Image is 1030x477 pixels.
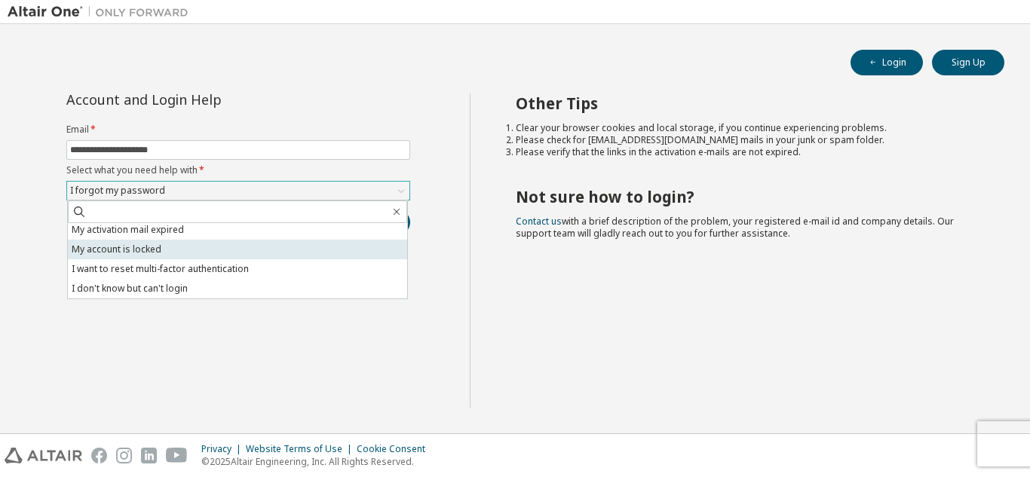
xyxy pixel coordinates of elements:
img: linkedin.svg [141,448,157,463]
li: Please verify that the links in the activation e-mails are not expired. [516,146,978,158]
li: Please check for [EMAIL_ADDRESS][DOMAIN_NAME] mails in your junk or spam folder. [516,134,978,146]
p: © 2025 Altair Engineering, Inc. All Rights Reserved. [201,455,434,468]
label: Select what you need help with [66,164,410,176]
button: Sign Up [932,50,1004,75]
div: I forgot my password [68,182,167,199]
div: Cookie Consent [357,443,434,455]
li: Clear your browser cookies and local storage, if you continue experiencing problems. [516,122,978,134]
img: facebook.svg [91,448,107,463]
li: My activation mail expired [68,220,407,240]
a: Contact us [516,215,562,228]
label: Email [66,124,410,136]
img: altair_logo.svg [5,448,82,463]
span: with a brief description of the problem, your registered e-mail id and company details. Our suppo... [516,215,954,240]
div: Website Terms of Use [246,443,357,455]
h2: Other Tips [516,93,978,113]
button: Login [851,50,923,75]
div: I forgot my password [67,182,409,200]
h2: Not sure how to login? [516,187,978,206]
img: youtube.svg [166,448,188,463]
div: Privacy [201,443,246,455]
img: Altair One [8,5,196,20]
img: instagram.svg [116,448,132,463]
div: Account and Login Help [66,93,342,105]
